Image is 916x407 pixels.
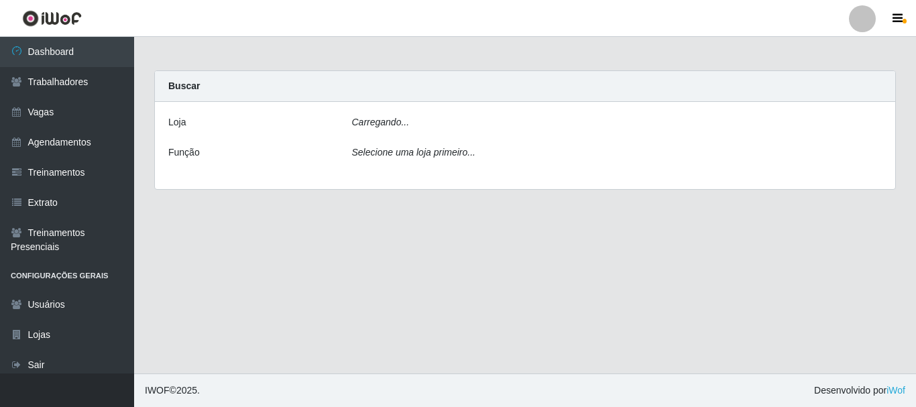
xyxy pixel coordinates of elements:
strong: Buscar [168,80,200,91]
span: IWOF [145,385,170,396]
img: CoreUI Logo [22,10,82,27]
i: Selecione uma loja primeiro... [352,147,475,158]
span: © 2025 . [145,384,200,398]
label: Loja [168,115,186,129]
span: Desenvolvido por [814,384,905,398]
a: iWof [886,385,905,396]
label: Função [168,146,200,160]
i: Carregando... [352,117,410,127]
